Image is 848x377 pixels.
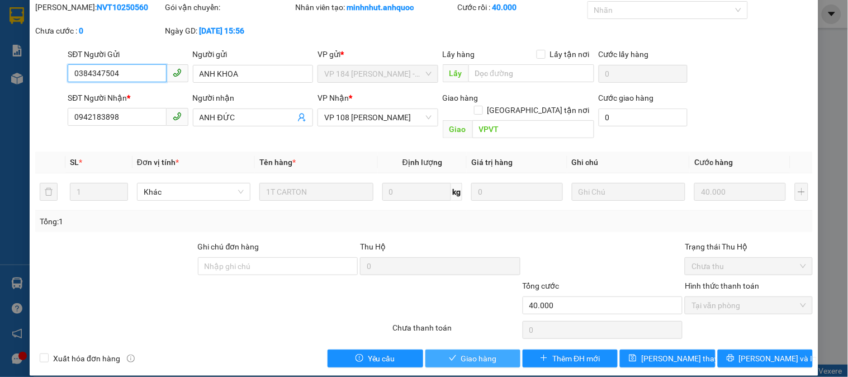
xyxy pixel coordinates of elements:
div: Cước rồi : [458,1,585,13]
button: exclamation-circleYêu cầu [328,350,423,367]
input: Cước lấy hàng [599,65,688,83]
input: Ghi chú đơn hàng [198,257,358,275]
span: Giá trị hàng [471,158,513,167]
b: 40.000 [492,3,517,12]
span: Tên hàng [259,158,296,167]
label: Cước giao hàng [599,93,654,102]
span: user-add [297,113,306,122]
span: VP 108 Lê Hồng Phong - Vũng Tàu [324,109,431,126]
div: MINH THƯ BR [107,50,197,63]
b: 0 [79,26,83,35]
span: exclamation-circle [356,354,363,363]
span: phone [173,68,182,77]
span: Tại văn phòng [691,297,806,314]
span: Tổng cước [523,281,560,290]
span: Lấy tận nơi [546,48,594,60]
span: printer [727,354,735,363]
input: 0 [471,183,563,201]
span: Thu Hộ [360,242,386,251]
span: Giao hàng [443,93,479,102]
input: VD: Bàn, Ghế [259,183,373,201]
div: 0918074315 [107,63,197,79]
span: Thêm ĐH mới [552,352,600,365]
span: [GEOGRAPHIC_DATA] tận nơi [483,104,594,116]
span: plus [540,354,548,363]
span: info-circle [127,355,135,362]
div: Ngày GD: [165,25,293,37]
span: Gửi: [10,11,27,22]
span: Xuất hóa đơn hàng [49,352,125,365]
span: Khác [144,183,244,200]
span: SL [70,158,79,167]
button: plus [795,183,808,201]
span: [PERSON_NAME] thay đổi [641,352,731,365]
span: Đơn vị tính [137,158,179,167]
div: Nhân viên tạo: [295,1,456,13]
div: Tổng: 1 [40,215,328,228]
span: VP 184 Nguyễn Văn Trỗi - HCM [324,65,431,82]
span: phone [173,112,182,121]
th: Ghi chú [567,152,690,173]
input: 0 [694,183,786,201]
div: 0918097695 [10,63,99,79]
span: Chưa thu [691,258,806,275]
span: Yêu cầu [368,352,395,365]
div: Chưa cước : [35,25,163,37]
input: Dọc đường [472,120,594,138]
b: minhnhut.anhquoc [347,3,414,12]
input: Ghi Chú [572,183,685,201]
div: VP gửi [318,48,438,60]
span: [PERSON_NAME] và In [739,352,817,365]
div: Gói vận chuyển: [165,1,293,13]
button: checkGiao hàng [425,350,520,367]
span: VPBR [123,79,165,98]
div: Trạng thái Thu Hộ [685,241,812,253]
div: Chưa thanh toán [391,322,521,341]
button: printer[PERSON_NAME] và In [718,350,813,367]
span: Nhận: [107,11,134,22]
div: Người gửi [193,48,313,60]
span: Lấy hàng [443,50,475,59]
input: Cước giao hàng [599,109,688,126]
span: VP Nhận [318,93,349,102]
span: Giao [443,120,472,138]
div: VP 36 [PERSON_NAME] - Bà Rịa [107,10,197,50]
span: check [449,354,457,363]
b: NVT10250560 [97,3,148,12]
div: [PERSON_NAME]: [35,1,163,13]
div: VP 108 [PERSON_NAME] [10,10,99,36]
span: kg [451,183,462,201]
button: save[PERSON_NAME] thay đổi [620,350,715,367]
span: save [629,354,637,363]
input: Dọc đường [468,64,594,82]
span: Định lượng [402,158,442,167]
div: CHỊ [PERSON_NAME] [10,36,99,63]
label: Ghi chú đơn hàng [198,242,259,251]
span: Giao hàng [461,352,497,365]
div: SĐT Người Gửi [68,48,188,60]
span: Lấy [443,64,468,82]
button: plusThêm ĐH mới [523,350,618,367]
button: delete [40,183,58,201]
label: Cước lấy hàng [599,50,649,59]
span: Cước hàng [694,158,733,167]
div: SĐT Người Nhận [68,92,188,104]
b: [DATE] 15:56 [200,26,245,35]
div: Người nhận [193,92,313,104]
label: Hình thức thanh toán [685,281,759,290]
